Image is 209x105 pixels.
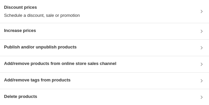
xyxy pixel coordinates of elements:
h3: Increase prices [4,27,36,34]
h3: Add/remove products from online store sales channel [4,60,116,67]
h3: Discount prices [4,4,80,11]
h3: Delete products [4,93,37,100]
h3: Publish and/or unpublish products [4,44,77,50]
p: Schedule a discount, sale or promotion [4,12,80,19]
h3: Add/remove tags from products [4,77,70,83]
